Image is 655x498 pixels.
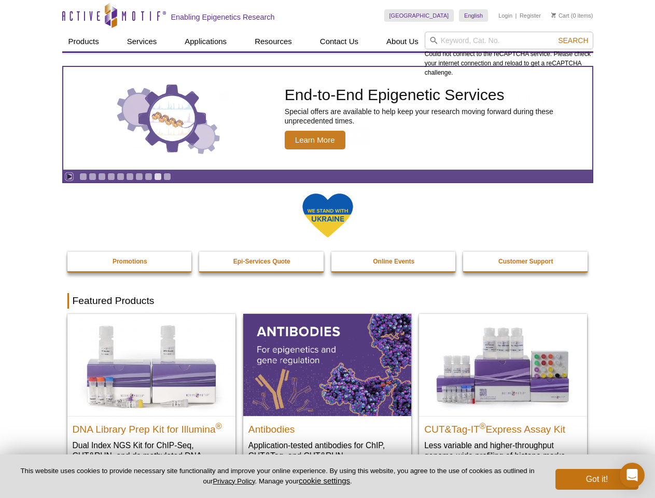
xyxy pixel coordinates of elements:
h2: End-to-End Epigenetic Services [285,87,587,103]
a: Epi-Services Quote [199,252,325,271]
img: DNA Library Prep Kit for Illumina [67,314,235,416]
div: Open Intercom Messenger [620,463,645,488]
img: We Stand With Ukraine [302,192,354,239]
p: This website uses cookies to provide necessary site functionality and improve your online experie... [17,466,538,486]
img: Your Cart [551,12,556,18]
img: Three gears with decorative charts inside the larger center gear. [117,82,220,155]
img: All Antibodies [243,314,411,416]
a: [GEOGRAPHIC_DATA] [384,9,454,22]
img: CUT&Tag-IT® Express Assay Kit [419,314,587,416]
span: Search [558,36,588,45]
button: cookie settings [299,476,350,485]
h2: DNA Library Prep Kit for Illumina [73,419,230,435]
a: Go to slide 8 [145,173,152,181]
sup: ® [480,421,486,430]
li: (0 items) [551,9,593,22]
strong: Customer Support [498,258,553,265]
a: Privacy Policy [213,477,255,485]
p: Dual Index NGS Kit for ChIP-Seq, CUT&RUN, and ds methylated DNA assays. [73,440,230,472]
a: Go to slide 9 [154,173,162,181]
div: Could not connect to the reCAPTCHA service. Please check your internet connection and reload to g... [425,32,593,77]
h2: Featured Products [67,293,588,309]
h2: CUT&Tag-IT Express Assay Kit [424,419,582,435]
span: Learn More [285,131,345,149]
li: | [515,9,517,22]
article: End-to-End Epigenetic Services [63,67,592,170]
a: All Antibodies Antibodies Application-tested antibodies for ChIP, CUT&Tag, and CUT&RUN. [243,314,411,471]
sup: ® [216,421,222,430]
button: Got it! [555,469,638,490]
a: Online Events [331,252,457,271]
strong: Epi-Services Quote [233,258,290,265]
a: Promotions [67,252,193,271]
a: Resources [248,32,298,51]
h2: Enabling Epigenetics Research [171,12,275,22]
a: About Us [380,32,425,51]
a: English [459,9,488,22]
a: Three gears with decorative charts inside the larger center gear. End-to-End Epigenetic Services ... [63,67,592,170]
strong: Online Events [373,258,414,265]
p: Special offers are available to help keep your research moving forward during these unprecedented... [285,107,587,126]
input: Keyword, Cat. No. [425,32,593,49]
a: DNA Library Prep Kit for Illumina DNA Library Prep Kit for Illumina® Dual Index NGS Kit for ChIP-... [67,314,235,481]
a: Toggle autoplay [65,173,73,181]
a: Cart [551,12,569,19]
a: Services [121,32,163,51]
a: Contact Us [314,32,365,51]
a: Customer Support [463,252,589,271]
a: Go to slide 1 [79,173,87,181]
p: Application-tested antibodies for ChIP, CUT&Tag, and CUT&RUN. [248,440,406,461]
a: Go to slide 5 [117,173,124,181]
a: Go to slide 4 [107,173,115,181]
a: CUT&Tag-IT® Express Assay Kit CUT&Tag-IT®Express Assay Kit Less variable and higher-throughput ge... [419,314,587,471]
h2: Antibodies [248,419,406,435]
a: Register [520,12,541,19]
a: Go to slide 7 [135,173,143,181]
a: Applications [178,32,233,51]
a: Go to slide 3 [98,173,106,181]
p: Less variable and higher-throughput genome-wide profiling of histone marks​. [424,440,582,461]
a: Go to slide 6 [126,173,134,181]
a: Go to slide 10 [163,173,171,181]
a: Go to slide 2 [89,173,96,181]
a: Login [498,12,512,19]
strong: Promotions [113,258,147,265]
a: Products [62,32,105,51]
button: Search [555,36,591,45]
